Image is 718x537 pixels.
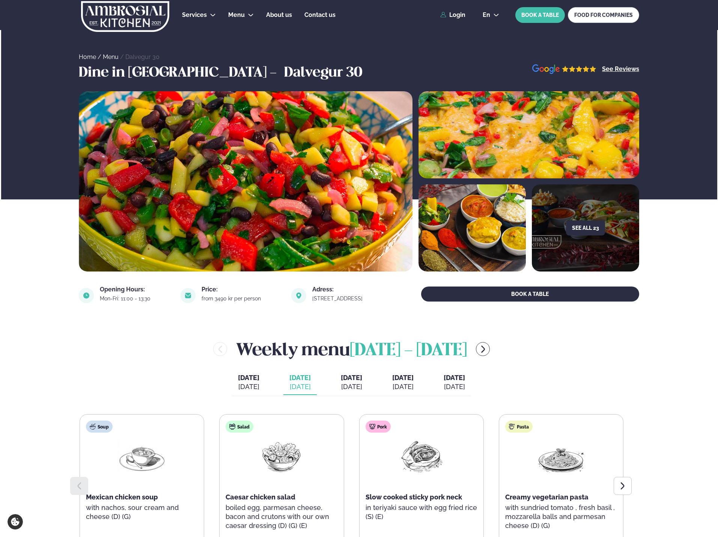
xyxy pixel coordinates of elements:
[418,184,526,272] img: image alt
[80,1,170,32] img: logo
[392,374,414,382] span: [DATE]
[444,382,465,391] div: [DATE]
[366,493,462,501] span: Slow cooked sticky pork neck
[257,439,306,474] img: Salad.png
[238,382,259,391] div: [DATE]
[284,64,362,82] h3: Dalvegur 30
[236,337,467,361] h2: Weekly menu
[366,503,477,521] p: in teriyaki sauce with egg fried rice (S) (E)
[335,370,368,395] button: [DATE] [DATE]
[226,503,337,530] p: boiled egg, parmesan cheese, bacon and crutons with our own caesar dressing (D) (G) (E)
[182,11,207,20] a: Services
[505,493,589,501] span: Creamy vegetarian pasta
[350,342,467,359] span: [DATE] - [DATE]
[98,53,103,60] span: /
[86,503,198,521] p: with nachos, sour cream and cheese (D) (G)
[79,53,96,60] a: Home
[266,11,292,18] span: About us
[238,373,259,382] span: [DATE]
[8,514,23,529] a: Cookie settings
[182,11,207,18] span: Services
[566,220,605,235] button: See all 23
[100,287,172,293] div: Opening Hours:
[118,439,166,474] img: Soup.png
[421,287,639,302] button: BOOK A TABLE
[392,382,414,391] div: [DATE]
[369,424,375,430] img: pork.svg
[568,7,639,23] a: FOOD FOR COMPANIES
[312,294,384,303] a: link
[289,382,311,391] div: [DATE]
[86,421,113,433] div: Soup
[181,288,196,303] img: image alt
[483,12,490,18] span: en
[226,421,253,433] div: Salad
[476,342,490,356] button: menu-btn-right
[103,53,119,60] a: Menu
[304,11,336,20] a: Contact us
[228,11,245,18] span: Menu
[291,288,306,303] img: image alt
[366,421,391,433] div: Pork
[229,424,235,430] img: salad.svg
[79,64,280,82] h3: Dine in [GEOGRAPHIC_DATA] -
[90,424,96,430] img: soup.svg
[228,11,245,20] a: Menu
[213,342,227,356] button: menu-btn-left
[304,11,336,18] span: Contact us
[226,493,295,501] span: Caesar chicken salad
[602,66,639,72] a: See Reviews
[312,287,384,293] div: Adress:
[386,370,420,395] button: [DATE] [DATE]
[532,64,596,74] img: image alt
[86,493,158,501] span: Mexican chicken soup
[438,370,471,395] button: [DATE] [DATE]
[515,7,565,23] button: BOOK A TABLE
[120,53,125,60] span: /
[100,296,172,302] div: Mon-Fri: 11:00 - 13:30
[266,11,292,20] a: About us
[477,12,505,18] button: en
[397,439,446,474] img: Pork-Meat.png
[509,424,515,430] img: pasta.svg
[418,91,639,178] img: image alt
[79,91,412,272] img: image alt
[79,288,94,303] img: image alt
[505,421,533,433] div: Pasta
[537,439,585,474] img: Spagetti.png
[341,374,362,382] span: [DATE]
[202,296,282,302] div: from 3490 kr per person
[202,287,282,293] div: Price:
[232,370,265,395] button: [DATE] [DATE]
[440,12,465,18] a: Login
[505,503,617,530] p: with sundried tomato , fresh basil , mozzarella balls and parmesan cheese (D) (G)
[444,374,465,382] span: [DATE]
[125,53,160,60] a: Dalvegur 30
[283,370,317,395] button: [DATE] [DATE]
[289,374,311,382] span: [DATE]
[341,382,362,391] div: [DATE]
